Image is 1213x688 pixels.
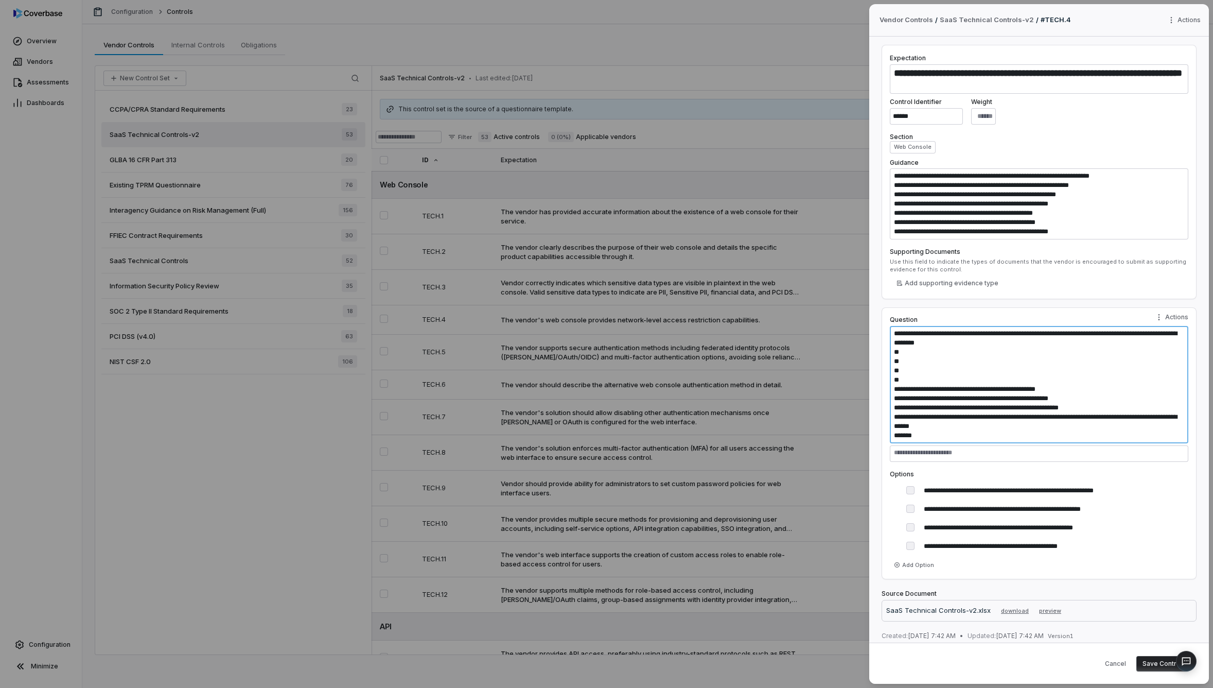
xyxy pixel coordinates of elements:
button: download [997,605,1033,617]
span: Created: [882,632,908,640]
button: Save Control [1136,656,1188,672]
label: Weight [971,98,996,106]
button: Add Option [890,559,938,571]
p: / [935,15,938,25]
span: Version 1 [1048,632,1074,640]
button: Cancel [1099,656,1132,672]
label: Section [890,133,1188,141]
div: Use this field to indicate the types of documents that the vendor is encouraged to submit as supp... [890,258,1188,273]
button: preview [1039,605,1061,617]
label: Expectation [890,54,926,62]
label: Guidance [890,159,919,166]
p: SaaS Technical Controls-v2.xlsx [886,606,991,616]
button: Question actions [1149,309,1194,325]
button: More actions [1164,12,1207,28]
button: Web Console [890,141,936,153]
span: Vendor Controls [880,15,933,25]
button: Add supporting evidence type [890,276,1005,291]
a: SaaS Technical Controls-v2 [940,15,1034,25]
label: Control Identifier [890,98,963,106]
label: Options [890,470,1188,478]
label: Question [890,316,1188,324]
label: Supporting Documents [890,248,1188,256]
label: Source Document [882,590,1197,598]
span: Updated: [968,632,996,640]
p: / [1036,15,1039,25]
span: • [960,632,963,640]
span: # TECH.4 [1041,15,1071,24]
span: [DATE] 7:42 AM [968,632,1044,640]
span: [DATE] 7:42 AM [882,632,956,640]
